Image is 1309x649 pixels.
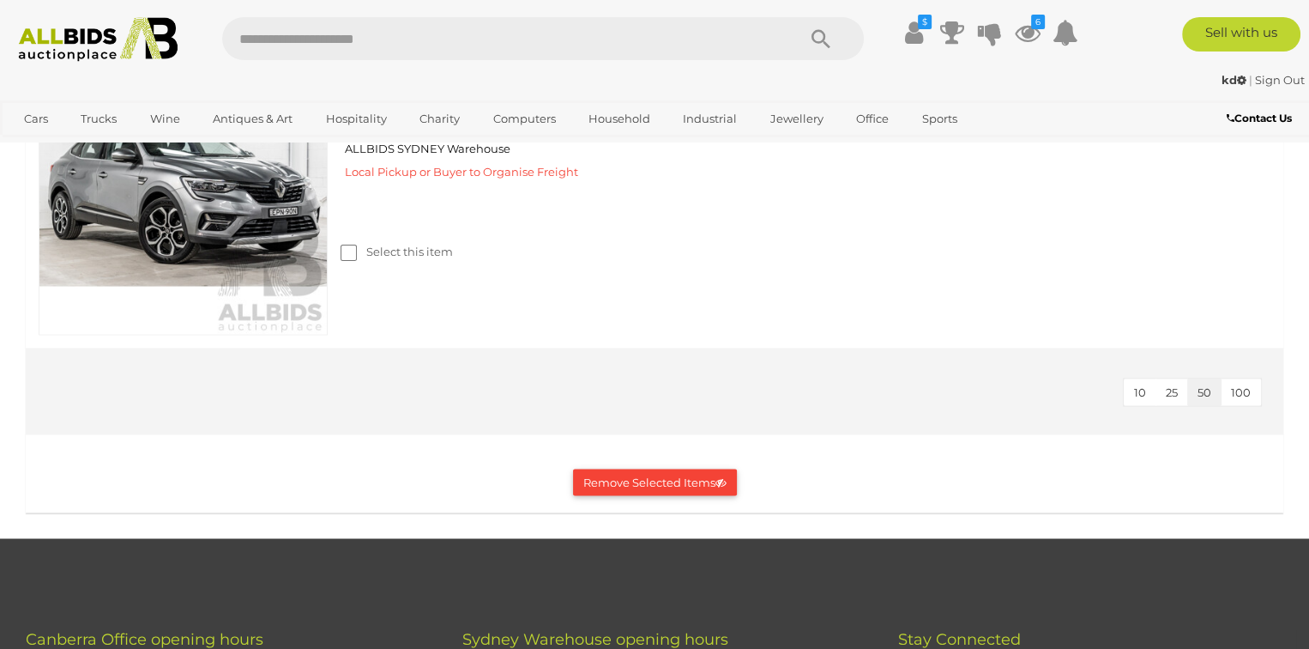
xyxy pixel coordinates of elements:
[918,15,932,29] i: $
[26,629,263,648] span: Canberra Office opening hours
[481,105,566,133] a: Computers
[1182,17,1300,52] a: Sell with us
[315,105,398,133] a: Hospitality
[462,629,728,648] span: Sydney Warehouse opening hours
[1231,385,1251,398] span: 100
[902,17,927,48] a: $
[1221,379,1261,405] button: 100
[1166,385,1178,398] span: 25
[1134,385,1146,398] span: 10
[1222,73,1246,87] strong: kd
[672,105,748,133] a: Industrial
[341,244,453,260] label: Select this item
[1031,15,1045,29] i: 6
[202,105,304,133] a: Antiques & Art
[1197,385,1211,398] span: 50
[9,17,186,62] img: Allbids.com.au
[1255,73,1305,87] a: Sign Out
[1015,17,1041,48] a: 6
[408,105,471,133] a: Charity
[1227,109,1296,128] a: Contact Us
[1227,112,1292,124] b: Contact Us
[1155,379,1188,405] button: 25
[573,469,737,495] button: Remove Selected Items
[898,629,1021,648] span: Stay Connected
[577,105,661,133] a: Household
[69,105,128,133] a: Trucks
[759,105,835,133] a: Jewellery
[1249,73,1252,87] span: |
[778,17,864,60] button: Search
[1124,379,1156,405] button: 10
[13,133,157,161] a: [GEOGRAPHIC_DATA]
[845,105,900,133] a: Office
[139,105,191,133] a: Wine
[13,105,59,133] a: Cars
[1187,379,1222,405] button: 50
[910,105,968,133] a: Sports
[1222,73,1249,87] a: kd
